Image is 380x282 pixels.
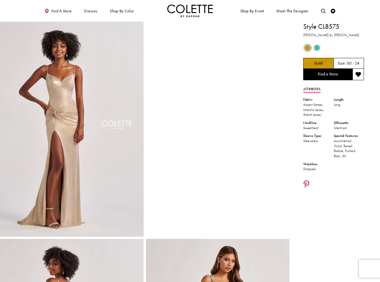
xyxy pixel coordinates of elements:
[275,5,310,17] a: Meet the designer
[303,69,352,80] a: Find a Store
[330,5,337,17] a: Check Wishlist
[352,69,364,80] button: Add to wishlist
[303,22,364,31] h1: Style CL8575
[334,125,364,131] div: Mermaid
[320,5,327,17] a: Toggle search
[51,9,72,13] span: Find a store
[303,102,333,117] div: Accent Stones, Metallic Jersey, Stretch Jersey
[167,5,213,17] a: Visit Home Page
[303,120,333,125] div: Neckline:
[303,97,333,102] div: Fabric:
[334,102,364,107] div: Long
[334,133,364,138] div: Special Features:
[303,133,333,138] div: Sleeve Type:
[303,33,364,38] h3: [PERSON_NAME] by [PERSON_NAME]
[303,162,333,167] div: Waistline:
[240,9,264,13] span: Shop By Event
[239,5,265,17] span: Shop By Event
[84,9,97,13] span: Dresses
[334,138,364,159] div: Asymmetrical Waist, Boned Bodice, Ruched Back, Slit
[303,138,333,144] div: Sleeveless
[303,166,333,172] div: Dropped
[334,120,364,125] div: Silhouette:
[313,43,321,52] div: Turquoise
[44,5,73,17] a: Find a store
[110,9,134,13] span: Shop by color
[83,5,99,17] span: Dresses
[167,5,213,17] img: Colette by Daphne
[338,61,346,66] span: Size:
[276,9,308,13] span: Meet the designer
[109,5,135,17] span: Shop by color
[347,61,360,66] h5: 00 - 24
[303,43,312,52] div: Gold
[303,125,333,131] div: Sweetheart
[146,22,290,93] video: Style CL8575 Colette by Daphne #1 autoplay loop mute video
[314,61,323,66] h5: Chosen color
[334,97,364,102] div: Length:
[303,86,320,93] a: Attributes
[303,180,310,189] a: Share using Pinterest - Opens in new tab
[303,43,364,52] div: Product color controls state depends on size chosen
